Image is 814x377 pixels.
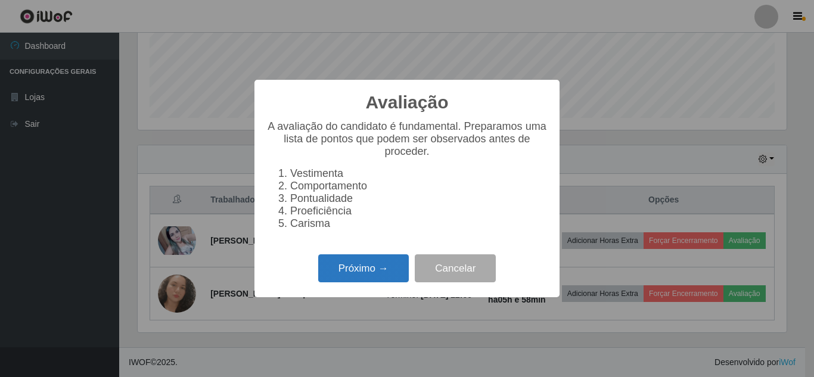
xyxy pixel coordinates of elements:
li: Vestimenta [290,167,548,180]
li: Proeficiência [290,205,548,217]
h2: Avaliação [366,92,449,113]
li: Pontualidade [290,192,548,205]
li: Carisma [290,217,548,230]
li: Comportamento [290,180,548,192]
button: Próximo → [318,254,409,282]
p: A avaliação do candidato é fundamental. Preparamos uma lista de pontos que podem ser observados a... [266,120,548,158]
button: Cancelar [415,254,496,282]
